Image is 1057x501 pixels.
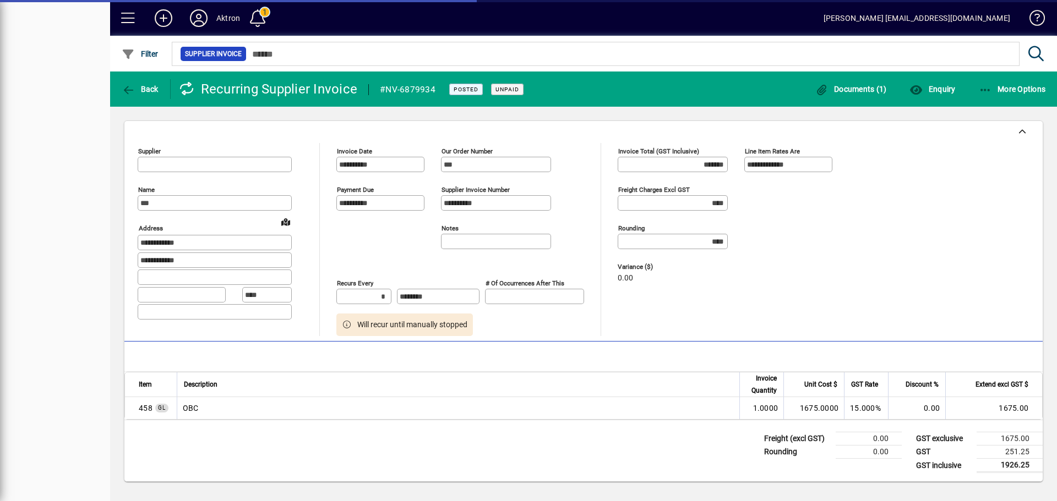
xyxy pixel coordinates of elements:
[138,186,155,194] mat-label: Name
[337,147,372,155] mat-label: Invoice date
[277,213,295,230] a: View on map
[442,224,459,232] mat-label: Notes
[337,279,373,287] mat-label: Recurs every
[454,86,478,93] span: Posted
[976,79,1049,99] button: More Options
[179,80,358,98] div: Recurring Supplier Invoice
[745,147,800,155] mat-label: Line item rates are
[824,9,1010,27] div: [PERSON_NAME] [EMAIL_ADDRESS][DOMAIN_NAME]
[119,44,161,64] button: Filter
[139,378,152,390] span: Item
[618,224,645,232] mat-label: Rounding
[783,397,844,419] td: 1675.0000
[618,274,633,283] span: 0.00
[185,48,242,59] span: Supplier Invoice
[495,86,519,93] span: Unpaid
[909,85,955,93] span: Enquiry
[177,397,739,419] td: OBC
[977,432,1043,445] td: 1675.00
[138,147,161,155] mat-label: Supplier
[380,81,435,98] div: #NV-6879934
[911,459,977,472] td: GST inclusive
[618,186,690,194] mat-label: Freight charges excl GST
[836,432,902,445] td: 0.00
[357,319,467,331] span: Will recur until manually stopped
[804,378,837,390] span: Unit Cost $
[122,85,159,93] span: Back
[945,397,1042,419] td: 1675.00
[888,397,945,419] td: 0.00
[181,8,216,28] button: Profile
[906,378,939,390] span: Discount %
[158,405,166,411] span: GL
[836,445,902,459] td: 0.00
[216,9,240,27] div: Aktron
[907,79,958,99] button: Enquiry
[618,263,684,271] span: Variance ($)
[759,432,836,445] td: Freight (excl GST)
[911,432,977,445] td: GST exclusive
[844,397,888,419] td: 15.000%
[618,147,699,155] mat-label: Invoice Total (GST inclusive)
[442,147,493,155] mat-label: Our order number
[337,186,374,194] mat-label: Payment due
[977,445,1043,459] td: 251.25
[815,85,887,93] span: Documents (1)
[911,445,977,459] td: GST
[759,445,836,459] td: Rounding
[146,8,181,28] button: Add
[119,79,161,99] button: Back
[813,79,890,99] button: Documents (1)
[110,79,171,99] app-page-header-button: Back
[976,378,1028,390] span: Extend excl GST $
[139,403,152,414] span: Consult Bus & Staff Train inc UBT Subs
[1021,2,1043,38] a: Knowledge Base
[851,378,878,390] span: GST Rate
[442,186,510,194] mat-label: Supplier invoice number
[122,49,159,58] span: Filter
[184,378,217,390] span: Description
[739,397,783,419] td: 1.0000
[979,85,1046,93] span: More Options
[977,459,1043,472] td: 1926.25
[486,279,564,287] mat-label: # of occurrences after this
[747,372,777,397] span: Invoice Quantity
